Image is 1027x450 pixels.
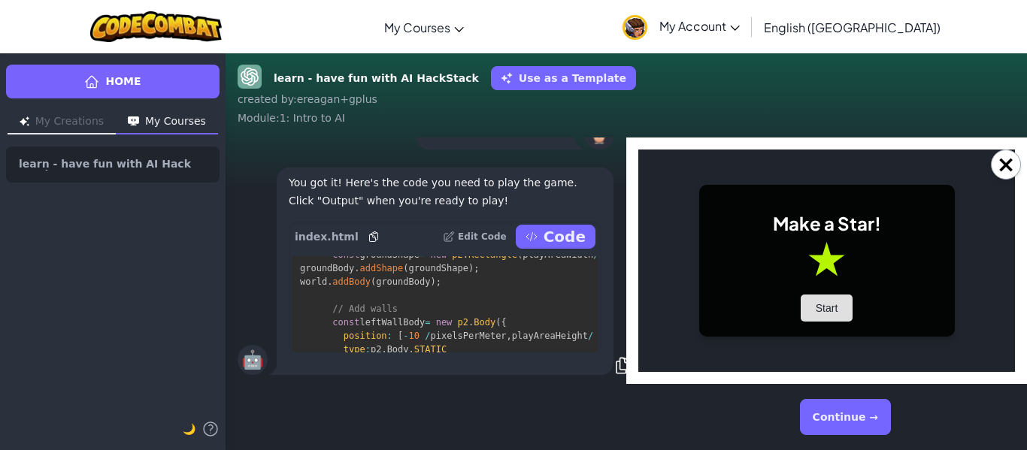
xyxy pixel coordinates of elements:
[116,110,218,134] button: My Courses
[238,93,377,105] span: created by : ereagan+gplus
[20,116,29,126] img: Icon
[615,3,747,50] a: My Account
[238,65,262,89] img: GPT-4
[474,263,479,273] span: ;
[764,20,941,35] span: English ([GEOGRAPHIC_DATA])
[430,331,506,341] span: pixelsPerMeter
[659,18,740,34] span: My Account
[6,65,220,98] a: Home
[756,7,948,47] a: English ([GEOGRAPHIC_DATA])
[623,15,647,40] img: avatar
[359,317,425,328] span: leftWallBody
[430,276,435,287] span: )
[365,344,371,355] span: :
[398,331,403,341] span: [
[387,344,409,355] span: Body
[384,20,450,35] span: My Courses
[409,331,420,341] span: 10
[274,71,479,86] strong: learn - have fun with AI HackStack
[376,276,430,287] span: groundBody
[409,344,414,355] span: .
[458,231,507,243] p: Edit Code
[289,174,601,210] p: You got it! Here's the code you need to play the game. Click "Output" when you're ready to play!
[436,317,453,328] span: new
[90,11,222,42] img: CodeCombat logo
[495,317,501,328] span: (
[327,276,332,287] span: .
[19,159,195,171] span: learn - have fun with AI HackStack
[403,331,408,341] span: -
[381,344,386,355] span: .
[425,331,430,341] span: /
[516,225,595,249] button: Code
[76,62,301,85] h1: Make a Star!
[474,317,495,328] span: Body
[183,423,195,435] span: 🌙
[162,145,215,172] button: Start
[512,331,588,341] span: playAreaHeight
[238,345,268,375] div: 🤖
[371,276,376,287] span: (
[183,420,195,438] button: 🌙
[128,116,139,126] img: Icon
[377,7,471,47] a: My Courses
[409,263,468,273] span: groundShape
[387,331,392,341] span: :
[295,229,359,244] span: index.html
[105,74,141,89] span: Home
[8,110,116,134] button: My Creations
[414,344,447,355] span: STATIC
[332,304,398,314] span: // Add walls
[468,317,474,328] span: .
[991,149,1021,180] button: Close
[332,317,359,328] span: const
[544,226,586,247] p: Code
[332,276,371,287] span: addBody
[458,317,468,328] span: p2
[443,225,507,249] button: Edit Code
[501,317,506,328] span: {
[425,317,430,328] span: =
[588,331,593,341] span: /
[507,331,512,341] span: ,
[436,276,441,287] span: ;
[354,263,359,273] span: .
[403,263,408,273] span: (
[800,399,891,435] button: Continue →
[344,331,387,341] span: position
[6,146,220,183] a: learn - have fun with AI HackStack
[359,263,403,273] span: addShape
[468,263,474,273] span: )
[300,276,327,287] span: world
[491,66,636,90] button: Use as a Template
[344,344,365,355] span: type
[371,344,381,355] span: p2
[238,110,1015,125] div: Module : 1: Intro to AI
[300,263,354,273] span: groundBody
